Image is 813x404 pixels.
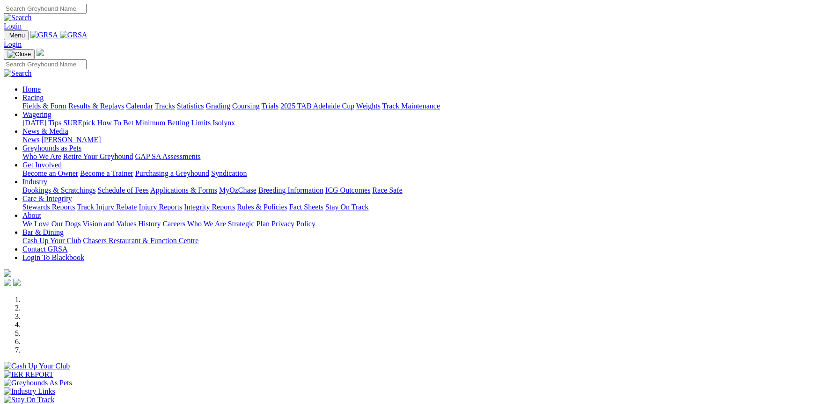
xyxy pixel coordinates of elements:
a: Results & Replays [68,102,124,110]
a: SUREpick [63,119,95,127]
a: Fields & Form [22,102,66,110]
a: Tracks [155,102,175,110]
a: Schedule of Fees [97,186,148,194]
div: News & Media [22,136,809,144]
a: Breeding Information [258,186,323,194]
a: Login [4,40,22,48]
img: logo-grsa-white.png [37,49,44,56]
a: [PERSON_NAME] [41,136,101,144]
img: Stay On Track [4,396,54,404]
div: Greyhounds as Pets [22,152,809,161]
div: Get Involved [22,169,809,178]
a: [DATE] Tips [22,119,61,127]
a: Login To Blackbook [22,253,84,261]
button: Toggle navigation [4,30,29,40]
a: News [22,136,39,144]
button: Toggle navigation [4,49,35,59]
a: Chasers Restaurant & Function Centre [83,237,198,245]
img: Close [7,50,31,58]
a: 2025 TAB Adelaide Cup [280,102,354,110]
a: Rules & Policies [237,203,287,211]
span: Menu [9,32,25,39]
a: Calendar [126,102,153,110]
a: Bar & Dining [22,228,64,236]
div: Wagering [22,119,809,127]
a: Get Involved [22,161,62,169]
a: Wagering [22,110,51,118]
a: We Love Our Dogs [22,220,81,228]
a: Syndication [211,169,247,177]
a: Home [22,85,41,93]
div: Care & Integrity [22,203,809,211]
a: Minimum Betting Limits [135,119,211,127]
a: Track Maintenance [382,102,440,110]
img: IER REPORT [4,370,53,379]
div: Bar & Dining [22,237,809,245]
img: Greyhounds As Pets [4,379,72,387]
a: Become a Trainer [80,169,133,177]
a: News & Media [22,127,68,135]
a: Become an Owner [22,169,78,177]
a: Applications & Forms [150,186,217,194]
a: Racing [22,94,44,101]
a: Stewards Reports [22,203,75,211]
a: Trials [261,102,278,110]
img: Industry Links [4,387,55,396]
a: Injury Reports [139,203,182,211]
a: ICG Outcomes [325,186,370,194]
a: Track Injury Rebate [77,203,137,211]
a: Grading [206,102,230,110]
a: Strategic Plan [228,220,270,228]
a: Retire Your Greyhound [63,152,133,160]
div: Racing [22,102,809,110]
img: Cash Up Your Club [4,362,70,370]
a: Statistics [177,102,204,110]
a: Bookings & Scratchings [22,186,95,194]
a: Care & Integrity [22,195,72,202]
a: Industry [22,178,47,186]
a: How To Bet [97,119,134,127]
input: Search [4,4,87,14]
a: Integrity Reports [184,203,235,211]
img: Search [4,69,32,78]
a: Cash Up Your Club [22,237,81,245]
a: GAP SA Assessments [135,152,201,160]
a: MyOzChase [219,186,256,194]
a: Login [4,22,22,30]
a: History [138,220,161,228]
a: About [22,211,41,219]
a: Coursing [232,102,260,110]
a: Vision and Values [82,220,136,228]
img: twitter.svg [13,279,21,286]
div: Industry [22,186,809,195]
a: Privacy Policy [271,220,315,228]
img: GRSA [60,31,88,39]
img: logo-grsa-white.png [4,269,11,277]
a: Contact GRSA [22,245,67,253]
a: Race Safe [372,186,402,194]
a: Fact Sheets [289,203,323,211]
img: GRSA [30,31,58,39]
a: Weights [356,102,381,110]
input: Search [4,59,87,69]
a: Greyhounds as Pets [22,144,81,152]
a: Purchasing a Greyhound [135,169,209,177]
a: Who We Are [187,220,226,228]
a: Isolynx [212,119,235,127]
img: Search [4,14,32,22]
a: Who We Are [22,152,61,160]
a: Careers [162,220,185,228]
img: facebook.svg [4,279,11,286]
a: Stay On Track [325,203,368,211]
div: About [22,220,809,228]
